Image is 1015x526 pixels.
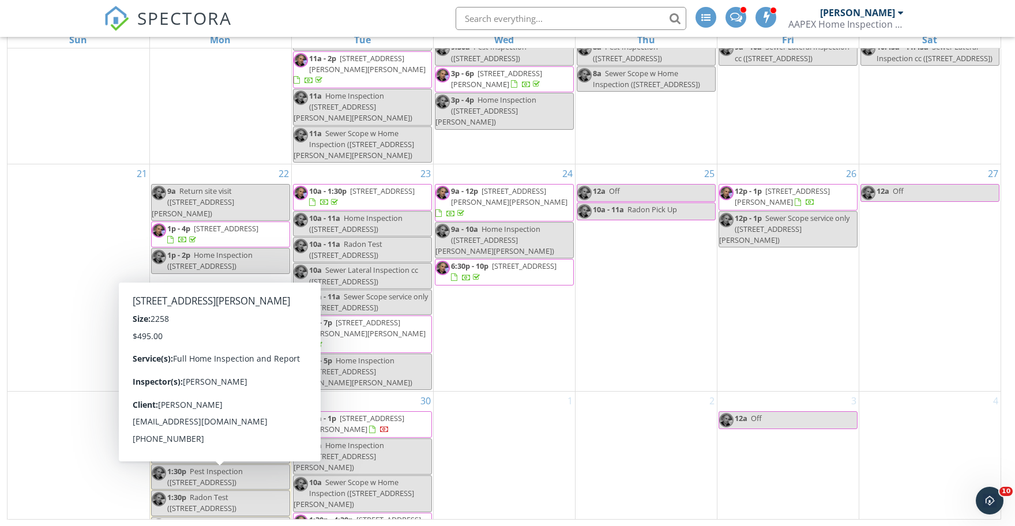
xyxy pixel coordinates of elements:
a: 12p - 1p [STREET_ADDRESS][PERSON_NAME] [719,184,858,210]
img: profile_picture_1.jpg [294,239,308,253]
span: 1:30p [167,440,186,450]
span: Home Inspection ([STREET_ADDRESS][PERSON_NAME][PERSON_NAME]) [294,91,412,123]
td: Go to September 21, 2025 [7,164,149,392]
span: Radon Pick Up [627,204,677,215]
span: Sewer Scope service only ([STREET_ADDRESS][PERSON_NAME]) [719,213,849,245]
input: Search everything... [456,7,686,30]
a: Go to September 25, 2025 [702,164,717,183]
span: 9a - 12p [451,186,478,196]
span: [STREET_ADDRESS][PERSON_NAME] [735,186,830,207]
span: Off [751,413,762,423]
a: Go to September 27, 2025 [986,164,1001,183]
span: 1p - 4p [167,223,190,234]
span: 10a [309,440,322,450]
span: [STREET_ADDRESS][PERSON_NAME] [451,68,542,89]
span: 10a - 1:30p [309,186,347,196]
td: Go to September 24, 2025 [433,164,575,392]
a: 3p - 6p [STREET_ADDRESS][PERSON_NAME] [451,68,542,89]
span: 10a [309,265,322,275]
span: Sewer Scope w Home Inspection ([STREET_ADDRESS][PERSON_NAME][PERSON_NAME]) [294,128,414,160]
span: 8a [593,68,602,78]
a: Saturday [920,32,939,48]
a: 6:30p - 10p [STREET_ADDRESS] [451,261,557,282]
span: Off [893,186,904,196]
img: profile_picture_1.jpg [294,291,308,306]
img: profile_picture_1.jpg [719,42,734,56]
img: profile_picture_1.jpg [294,413,308,427]
span: 1:30p - 4:30p [309,514,353,525]
span: 1p - 2p [167,250,190,260]
a: Go to October 3, 2025 [849,392,859,410]
a: 11a - 2p [STREET_ADDRESS][PERSON_NAME][PERSON_NAME] [294,53,426,85]
span: 1:30p - 4:30p [167,413,211,423]
a: Go to October 1, 2025 [565,392,575,410]
span: 11a [309,128,322,138]
img: profile_picture_1.jpg [152,440,166,454]
span: 11a [309,91,322,101]
span: Home Inspection ([STREET_ADDRESS][PERSON_NAME]) [435,95,536,127]
img: profile_picture_1.jpg [294,53,308,67]
span: Home Inspection ([STREET_ADDRESS][PERSON_NAME][PERSON_NAME]) [435,224,554,256]
span: 1:30p [167,492,186,502]
span: [STREET_ADDRESS] [350,186,415,196]
iframe: Intercom live chat [976,487,1003,514]
a: Tuesday [352,32,373,48]
a: 1p - 4p [STREET_ADDRESS] [151,221,290,247]
span: [STREET_ADDRESS][PERSON_NAME] [309,413,404,434]
span: Home Inspection ([STREET_ADDRESS]) [167,440,249,461]
a: SPECTORA [104,16,232,40]
td: Go to September 25, 2025 [575,164,717,392]
a: 4p - 7p [STREET_ADDRESS][PERSON_NAME][PERSON_NAME] [294,317,426,350]
a: 1:30p - 4:30p [STREET_ADDRESS] [167,413,279,434]
img: profile_picture_1.jpg [577,186,592,200]
span: 12p - 1p [735,213,762,223]
span: Pest Inspection ([STREET_ADDRESS]) [593,42,662,63]
span: 10a - 11a [309,239,340,249]
img: profile_picture_1.jpg [435,224,450,238]
a: Thursday [635,32,657,48]
a: 12p - 1p [STREET_ADDRESS][PERSON_NAME] [735,186,830,207]
a: Wednesday [492,32,516,48]
span: Home Inspection ([STREET_ADDRESS]) [167,250,253,271]
a: Go to September 22, 2025 [276,164,291,183]
span: 6:30p - 10p [451,261,488,271]
a: Go to September 26, 2025 [844,164,859,183]
span: 9a [167,186,176,196]
img: profile_picture_1.jpg [294,317,308,332]
a: Friday [780,32,796,48]
span: 3p - 6p [451,68,474,78]
span: Return site visit ([STREET_ADDRESS][PERSON_NAME]) [152,186,234,218]
img: profile_picture_1.jpg [294,128,308,142]
img: profile_picture_1.jpg [294,213,308,227]
span: Home Inspection ([STREET_ADDRESS]) [309,213,403,234]
img: profile_picture_1.jpg [435,186,450,200]
span: 10a - 1p [309,413,336,423]
a: 9a - 12p [STREET_ADDRESS][PERSON_NAME][PERSON_NAME] [435,186,567,218]
a: 10a - 1:30p [STREET_ADDRESS] [309,186,415,207]
td: Go to September 26, 2025 [717,164,859,392]
span: [STREET_ADDRESS] [356,514,421,525]
a: Sunday [67,32,89,48]
a: 6:30p - 10p [STREET_ADDRESS] [435,259,574,285]
span: [STREET_ADDRESS][PERSON_NAME][PERSON_NAME] [451,186,567,207]
a: 9a - 12p [STREET_ADDRESS][PERSON_NAME][PERSON_NAME] [435,184,574,221]
span: [STREET_ADDRESS] [194,223,258,234]
a: 4p - 7p [STREET_ADDRESS][PERSON_NAME][PERSON_NAME] [293,315,432,353]
span: 4p - 5p [309,355,332,366]
span: Radon Test ([STREET_ADDRESS]) [167,492,236,513]
img: profile_picture_1.jpg [152,466,166,480]
div: AAPEX Home Inspection Services [788,18,904,30]
span: Pest Inspection ([STREET_ADDRESS]) [451,42,527,63]
span: Home Inspection ([STREET_ADDRESS][PERSON_NAME]) [294,440,384,472]
a: 11a - 2p [STREET_ADDRESS][PERSON_NAME][PERSON_NAME] [293,51,432,89]
img: profile_picture_1.jpg [152,223,166,238]
img: profile_picture_1.jpg [152,413,166,427]
span: Off [609,186,620,196]
a: 10a - 1p [STREET_ADDRESS][PERSON_NAME] [293,411,432,437]
img: profile_picture_1.jpg [152,250,166,264]
span: 11a - 2p [309,53,336,63]
img: profile_picture_1.jpg [294,265,308,279]
span: 1:30p [167,466,186,476]
img: profile_picture_1.jpg [294,186,308,200]
img: profile_picture_1.jpg [577,68,592,82]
